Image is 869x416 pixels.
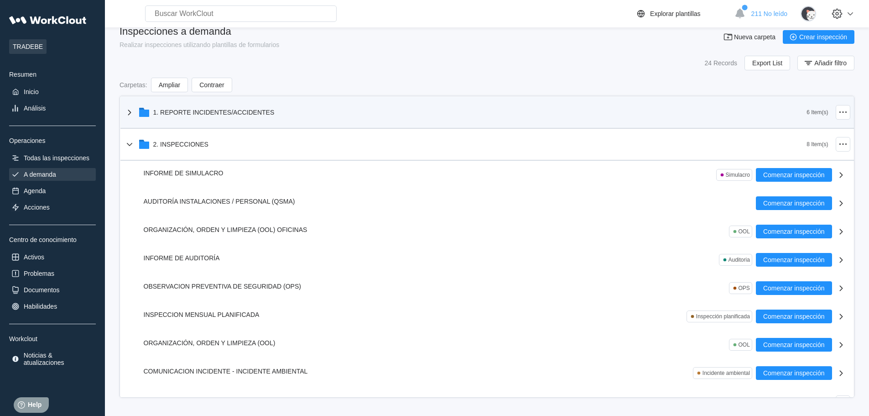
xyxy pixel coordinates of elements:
[120,26,279,37] div: Inspecciones a demanda
[801,6,816,21] img: cat.png
[24,154,89,162] div: Todas las inspecciones
[756,281,832,295] button: Comenzar inspección
[145,5,337,22] input: Buscar WorkClout
[729,257,750,263] div: Auditoria
[136,217,854,246] a: ORGANIZACIÓN, ORDEN Y LIMPIEZA (OOL) OFICINASOOLComenzar inspección
[136,331,854,359] a: ORGANIZACIÓN, ORDEN Y LIMPIEZA (OOL)OOLComenzar inspección
[704,59,737,67] div: 24 Records
[756,168,832,182] button: Comenzar inspección
[24,352,94,366] div: Noticias & atualizaciones
[734,34,775,40] span: Nueva carpeta
[9,85,96,98] a: Inicio
[9,236,96,243] div: Centro de conocimiento
[144,254,220,262] span: INFORME DE AUDITORÍA
[756,366,832,380] button: Comenzar inspección
[814,60,847,66] span: Añadir filtro
[763,172,825,178] span: Comenzar inspección
[756,225,832,238] button: Comenzar inspección
[756,310,832,323] button: Comenzar inspección
[120,41,279,48] div: Realizar inspecciones utilizando plantillas de formularios
[807,141,828,147] div: 8 Item(s)
[9,335,96,342] div: Workclout
[199,82,224,88] span: Contraer
[763,228,825,235] span: Comenzar inspección
[635,8,730,19] a: Explorar plantillas
[9,284,96,296] a: Documentos
[153,109,275,116] div: 1. REPORTE INCIDENTES/ACCIDENTES
[24,286,60,294] div: Documentos
[120,81,147,89] div: Carpetas :
[9,267,96,280] a: Problemas
[144,283,301,290] span: OBSERVACION PREVENTIVA DE SEGURIDAD (OPS)
[718,30,783,44] button: Nueva carpeta
[763,257,825,263] span: Comenzar inspección
[797,56,854,70] button: Añadir filtro
[9,137,96,144] div: Operaciones
[702,370,750,376] div: Incidente ambiental
[24,204,50,211] div: Acciones
[9,350,96,368] a: Noticias & atualizaciones
[9,102,96,115] a: Análisis
[752,60,782,66] span: Export List
[783,30,854,44] button: Crear inspección
[144,198,295,205] span: AUDITORÍA INSTALACIONES / PERSONAL (QSMA)
[751,10,787,17] span: 211 No leído
[24,171,56,178] div: A demanda
[9,300,96,313] a: Habilidades
[9,152,96,164] a: Todas las inspecciones
[151,78,188,92] button: Ampliar
[9,71,96,78] div: Resumen
[9,251,96,263] a: Activos
[9,201,96,214] a: Acciones
[9,39,47,54] span: TRADEBE
[24,88,39,95] div: Inicio
[136,274,854,302] a: OBSERVACION PREVENTIVA DE SEGURIDAD (OPS)OPSComenzar inspección
[24,105,46,112] div: Análisis
[696,313,750,320] div: Inspección planificada
[144,311,260,318] span: INSPECCION MENSUAL PLANIFICADA
[763,342,825,348] span: Comenzar inspección
[807,109,828,116] div: 6 Item(s)
[756,196,832,210] button: Comenzar inspección
[136,246,854,274] a: INFORME DE AUDITORÍAAuditoriaComenzar inspección
[144,368,308,375] span: COMUNICACION INCIDENTE - INCIDENTE AMBIENTAL
[24,187,46,195] div: Agenda
[763,285,825,291] span: Comenzar inspección
[153,141,208,148] div: 2. INSPECCIONES
[763,313,825,320] span: Comenzar inspección
[24,253,44,261] div: Activos
[144,169,224,177] span: INFORME DE SIMULACRO
[726,172,750,178] div: Simulacro
[739,228,750,235] div: OOL
[756,253,832,267] button: Comenzar inspección
[24,270,54,277] div: Problemas
[144,339,276,347] span: ORGANIZACIÓN, ORDEN Y LIMPIEZA (OOL)
[136,359,854,387] a: COMUNICACION INCIDENTE - INCIDENTE AMBIENTALIncidente ambientalComenzar inspección
[136,302,854,331] a: INSPECCION MENSUAL PLANIFICADAInspección planificadaComenzar inspección
[136,189,854,217] a: AUDITORÍA INSTALACIONES / PERSONAL (QSMA)Comenzar inspección
[9,184,96,197] a: Agenda
[739,285,750,291] div: OPS
[763,200,825,206] span: Comenzar inspección
[144,226,307,233] span: ORGANIZACIÓN, ORDEN Y LIMPIEZA (OOL) OFICINAS
[744,56,790,70] button: Export List
[739,342,750,348] div: OOL
[799,34,847,40] span: Crear inspección
[763,370,825,376] span: Comenzar inspección
[9,168,96,181] a: A demanda
[756,338,832,352] button: Comenzar inspección
[650,10,701,17] div: Explorar plantillas
[192,78,232,92] button: Contraer
[24,303,57,310] div: Habilidades
[136,161,854,189] a: INFORME DE SIMULACROSimulacroComenzar inspección
[159,82,180,88] span: Ampliar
